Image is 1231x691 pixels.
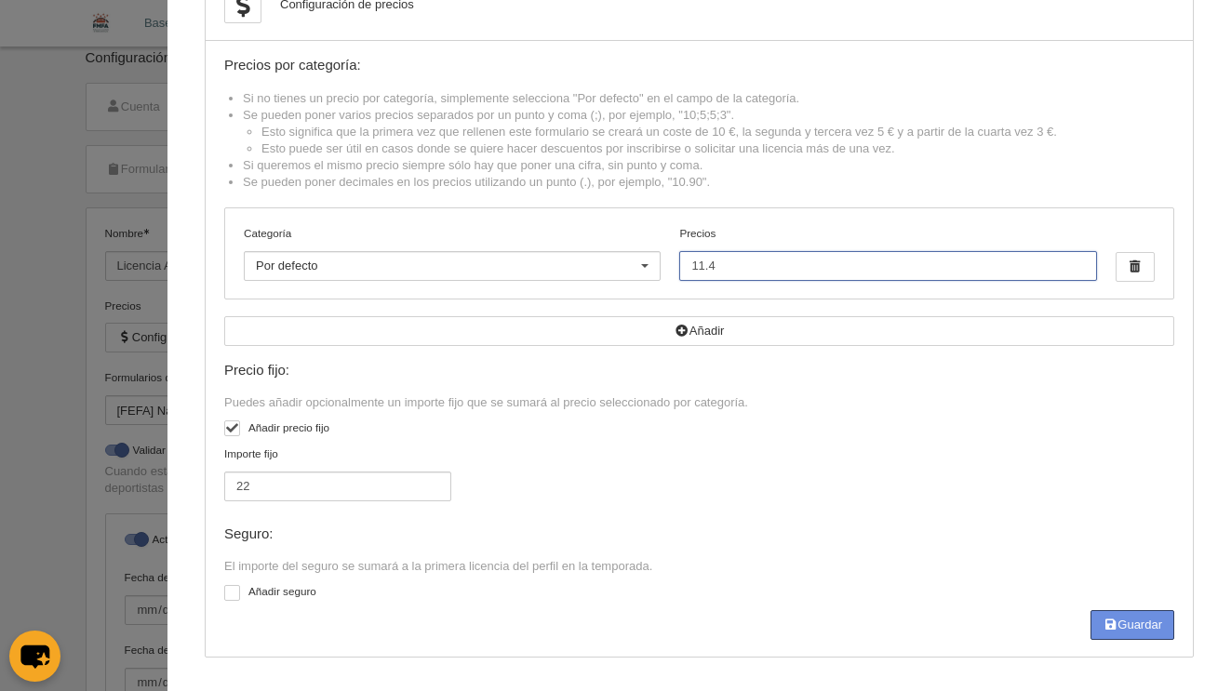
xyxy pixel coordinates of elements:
[224,558,1174,575] div: El importe del seguro se sumará a la primera licencia del perfil en la temporada.
[1091,610,1174,640] button: Guardar
[224,445,451,501] label: Importe fijo
[256,259,318,272] span: Por defecto
[224,58,1174,73] div: Precios por categoría:
[679,225,1096,281] label: Precios
[261,124,1174,140] li: Esto significa que la primera vez que rellenen este formulario se creará un coste de 10 €, la seg...
[243,90,1174,107] li: Si no tienes un precio por categoría, simplemente selecciona "Por defecto" en el campo de la cate...
[224,419,1174,441] label: Añadir precio fijo
[243,157,1174,174] li: Si queremos el mismo precio siempre sólo hay que poner una cifra, sin punto y coma.
[224,363,1174,379] div: Precio fijo:
[243,174,1174,191] li: Se pueden poner decimales en los precios utilizando un punto (.), por ejemplo, "10.90".
[224,583,1174,605] label: Añadir seguro
[224,316,1174,346] button: Añadir
[224,526,1174,542] div: Seguro:
[9,631,60,682] button: chat-button
[224,472,451,501] input: Importe fijo
[261,140,1174,157] li: Esto puede ser útil en casos donde se quiere hacer descuentos por inscribirse o solicitar una lic...
[224,394,1174,411] div: Puedes añadir opcionalmente un importe fijo que se sumará al precio seleccionado por categoría.
[679,251,1096,281] input: Precios
[244,225,661,242] label: Categoría
[243,107,1174,157] li: Se pueden poner varios precios separados por un punto y coma (;), por ejemplo, "10;5;5;3".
